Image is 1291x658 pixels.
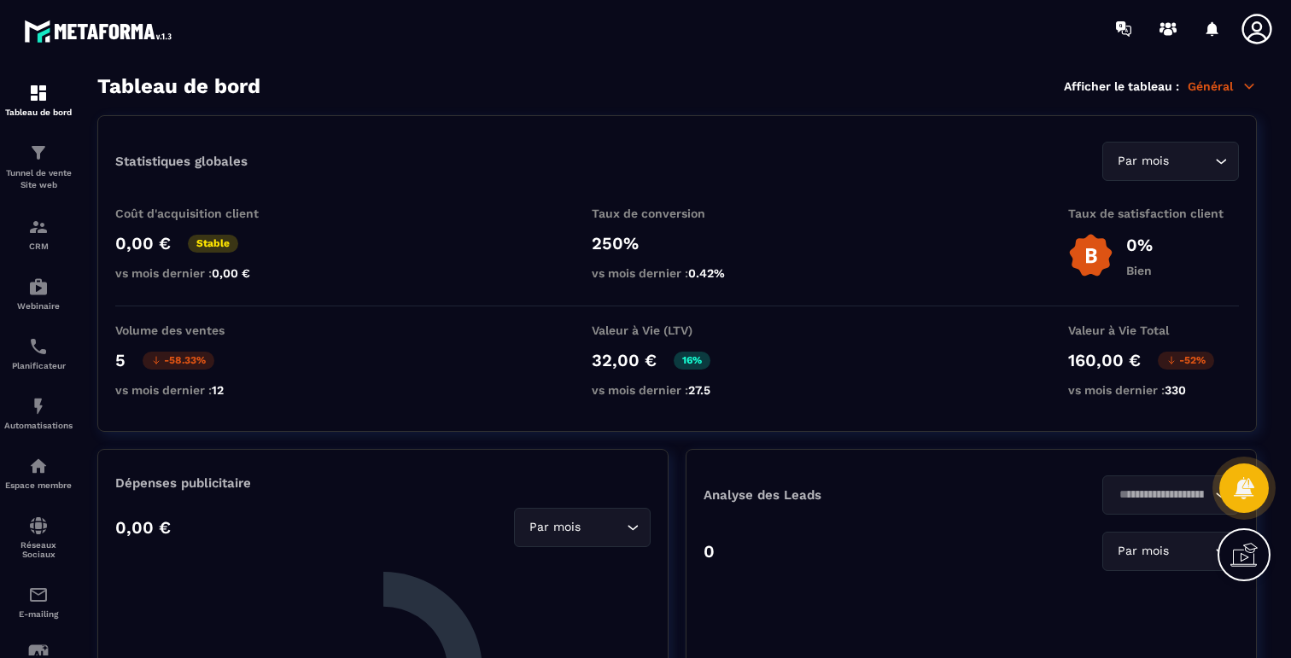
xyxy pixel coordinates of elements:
[1126,264,1153,277] p: Bien
[24,15,178,47] img: logo
[188,235,238,253] p: Stable
[115,475,651,491] p: Dépenses publicitaire
[4,443,73,503] a: automationsautomationsEspace membre
[1158,352,1214,370] p: -52%
[4,540,73,559] p: Réseaux Sociaux
[115,517,171,538] p: 0,00 €
[28,515,49,536] img: social-network
[97,74,260,98] h3: Tableau de bord
[688,266,725,280] span: 0.42%
[688,383,710,397] span: 27.5
[1068,207,1239,220] p: Taux de satisfaction client
[4,301,73,311] p: Webinaire
[4,167,73,191] p: Tunnel de vente Site web
[4,421,73,430] p: Automatisations
[1188,79,1257,94] p: Général
[115,323,286,337] p: Volume des ventes
[674,352,710,370] p: 16%
[1068,383,1239,397] p: vs mois dernier :
[4,264,73,323] a: automationsautomationsWebinaire
[115,383,286,397] p: vs mois dernier :
[4,361,73,370] p: Planificateur
[1113,152,1172,171] span: Par mois
[704,541,715,562] p: 0
[4,70,73,130] a: formationformationTableau de bord
[1068,233,1113,278] img: b-badge-o.b3b20ee6.svg
[115,266,286,280] p: vs mois dernier :
[212,266,250,280] span: 0,00 €
[28,277,49,297] img: automations
[1068,350,1141,370] p: 160,00 €
[28,143,49,163] img: formation
[4,383,73,443] a: automationsautomationsAutomatisations
[592,207,762,220] p: Taux de conversion
[4,130,73,204] a: formationformationTunnel de vente Site web
[1113,542,1172,561] span: Par mois
[1165,383,1186,397] span: 330
[1102,532,1239,571] div: Search for option
[592,233,762,253] p: 250%
[28,336,49,357] img: scheduler
[1172,152,1211,171] input: Search for option
[1102,142,1239,181] div: Search for option
[704,487,972,503] p: Analyse des Leads
[584,518,622,537] input: Search for option
[28,217,49,237] img: formation
[1102,475,1239,515] div: Search for option
[1172,542,1211,561] input: Search for option
[4,323,73,383] a: schedulerschedulerPlanificateur
[4,242,73,251] p: CRM
[1126,235,1153,255] p: 0%
[28,83,49,103] img: formation
[28,396,49,416] img: automations
[4,108,73,117] p: Tableau de bord
[115,154,248,169] p: Statistiques globales
[4,503,73,572] a: social-networksocial-networkRéseaux Sociaux
[1113,486,1211,504] input: Search for option
[115,350,126,370] p: 5
[592,383,762,397] p: vs mois dernier :
[592,350,657,370] p: 32,00 €
[28,585,49,605] img: email
[4,572,73,632] a: emailemailE-mailing
[592,323,762,337] p: Valeur à Vie (LTV)
[143,352,214,370] p: -58.33%
[4,480,73,490] p: Espace membre
[514,508,651,547] div: Search for option
[525,518,584,537] span: Par mois
[115,233,171,253] p: 0,00 €
[28,456,49,476] img: automations
[1068,323,1239,337] p: Valeur à Vie Total
[212,383,224,397] span: 12
[4,609,73,619] p: E-mailing
[592,266,762,280] p: vs mois dernier :
[115,207,286,220] p: Coût d'acquisition client
[1064,79,1179,93] p: Afficher le tableau :
[4,204,73,264] a: formationformationCRM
